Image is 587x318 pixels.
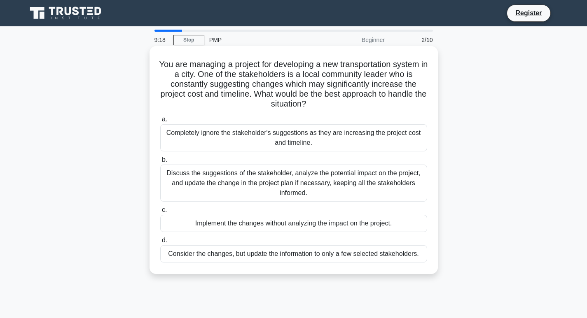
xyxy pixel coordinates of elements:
[162,116,167,123] span: a.
[390,32,438,48] div: 2/10
[160,124,427,151] div: Completely ignore the stakeholder's suggestions as they are increasing the project cost and timel...
[162,156,167,163] span: b.
[159,59,428,109] h5: You are managing a project for developing a new transportation system in a city. One of the stake...
[162,237,167,244] span: d.
[204,32,318,48] div: PMP
[160,215,427,232] div: Implement the changes without analyzing the impact on the project.
[510,8,547,18] a: Register
[162,206,167,213] span: c.
[150,32,173,48] div: 9:18
[160,245,427,262] div: Consider the changes, but update the information to only a few selected stakeholders.
[173,35,204,45] a: Stop
[160,165,427,202] div: Discuss the suggestions of the stakeholder, analyze the potential impact on the project, and upda...
[318,32,390,48] div: Beginner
